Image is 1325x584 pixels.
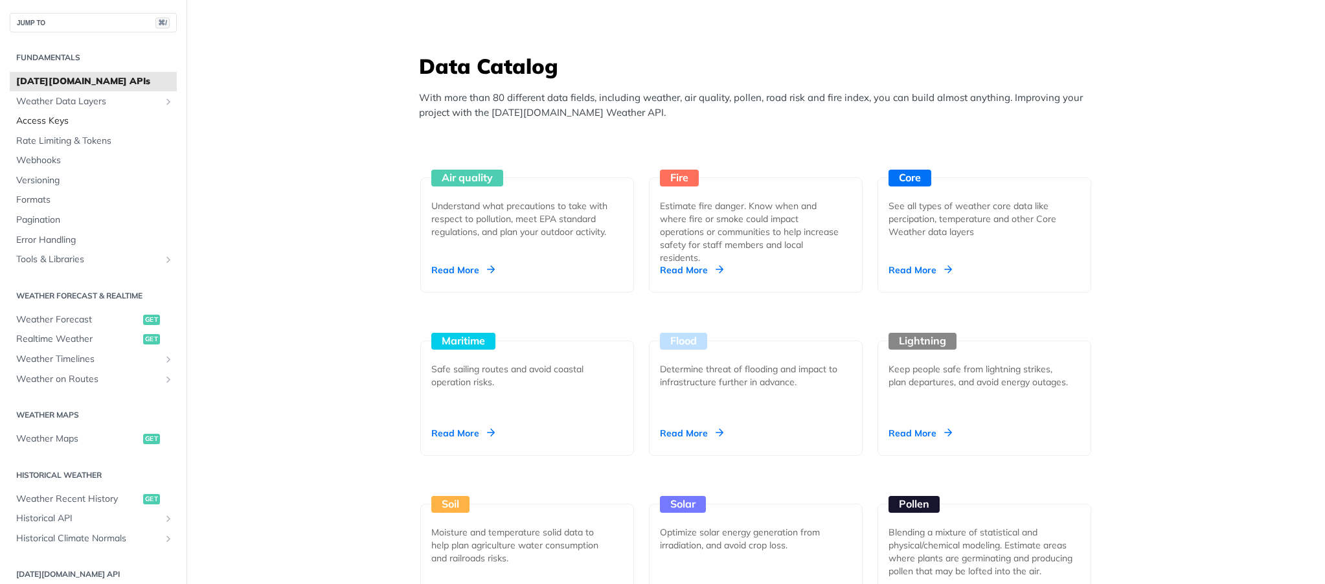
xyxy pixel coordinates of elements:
[10,370,177,389] a: Weather on RoutesShow subpages for Weather on Routes
[660,199,841,264] div: Estimate fire danger. Know when and where fire or smoke could impact operations or communities to...
[16,432,140,445] span: Weather Maps
[660,427,723,440] div: Read More
[10,171,177,190] a: Versioning
[16,493,140,506] span: Weather Recent History
[16,333,140,346] span: Realtime Weather
[163,96,174,107] button: Show subpages for Weather Data Layers
[431,363,613,388] div: Safe sailing routes and avoid coastal operation risks.
[872,293,1096,456] a: Lightning Keep people safe from lightning strikes, plan departures, and avoid energy outages. Rea...
[889,333,957,350] div: Lightning
[419,52,1099,80] h3: Data Catalog
[16,253,160,266] span: Tools & Libraries
[155,17,170,28] span: ⌘/
[660,333,707,350] div: Flood
[143,494,160,504] span: get
[889,264,952,276] div: Read More
[10,250,177,269] a: Tools & LibrariesShow subpages for Tools & Libraries
[163,254,174,265] button: Show subpages for Tools & Libraries
[431,199,613,238] div: Understand what precautions to take with respect to pollution, meet EPA standard regulations, and...
[16,214,174,227] span: Pagination
[415,293,639,456] a: Maritime Safe sailing routes and avoid coastal operation risks. Read More
[163,354,174,365] button: Show subpages for Weather Timelines
[163,374,174,385] button: Show subpages for Weather on Routes
[163,513,174,524] button: Show subpages for Historical API
[660,264,723,276] div: Read More
[16,135,174,148] span: Rate Limiting & Tokens
[889,496,940,513] div: Pollen
[143,334,160,344] span: get
[16,115,174,128] span: Access Keys
[889,427,952,440] div: Read More
[16,75,174,88] span: [DATE][DOMAIN_NAME] APIs
[644,129,868,293] a: Fire Estimate fire danger. Know when and where fire or smoke could impact operations or communiti...
[431,170,503,186] div: Air quality
[10,190,177,210] a: Formats
[889,363,1070,388] div: Keep people safe from lightning strikes, plan departures, and avoid energy outages.
[10,151,177,170] a: Webhooks
[10,350,177,369] a: Weather TimelinesShow subpages for Weather Timelines
[10,92,177,111] a: Weather Data LayersShow subpages for Weather Data Layers
[10,429,177,449] a: Weather Mapsget
[431,333,495,350] div: Maritime
[143,315,160,325] span: get
[10,330,177,349] a: Realtime Weatherget
[143,434,160,444] span: get
[10,568,177,580] h2: [DATE][DOMAIN_NAME] API
[16,194,174,207] span: Formats
[10,409,177,421] h2: Weather Maps
[10,310,177,330] a: Weather Forecastget
[16,95,160,108] span: Weather Data Layers
[431,427,495,440] div: Read More
[10,469,177,481] h2: Historical Weather
[660,496,706,513] div: Solar
[660,363,841,388] div: Determine threat of flooding and impact to infrastructure further in advance.
[16,234,174,247] span: Error Handling
[889,526,1080,578] div: Blending a mixture of statistical and physical/chemical modeling. Estimate areas where plants are...
[415,129,639,293] a: Air quality Understand what precautions to take with respect to pollution, meet EPA standard regu...
[10,52,177,63] h2: Fundamentals
[10,290,177,302] h2: Weather Forecast & realtime
[644,293,868,456] a: Flood Determine threat of flooding and impact to infrastructure further in advance. Read More
[10,529,177,548] a: Historical Climate NormalsShow subpages for Historical Climate Normals
[431,526,613,565] div: Moisture and temperature solid data to help plan agriculture water consumption and railroads risks.
[16,313,140,326] span: Weather Forecast
[431,496,470,513] div: Soil
[10,509,177,528] a: Historical APIShow subpages for Historical API
[10,72,177,91] a: [DATE][DOMAIN_NAME] APIs
[163,533,174,544] button: Show subpages for Historical Climate Normals
[431,264,495,276] div: Read More
[16,353,160,366] span: Weather Timelines
[16,174,174,187] span: Versioning
[10,489,177,509] a: Weather Recent Historyget
[10,210,177,230] a: Pagination
[16,532,160,545] span: Historical Climate Normals
[660,170,699,186] div: Fire
[16,154,174,167] span: Webhooks
[660,526,841,552] div: Optimize solar energy generation from irradiation, and avoid crop loss.
[16,512,160,525] span: Historical API
[10,111,177,131] a: Access Keys
[16,373,160,386] span: Weather on Routes
[10,230,177,250] a: Error Handling
[872,129,1096,293] a: Core See all types of weather core data like percipation, temperature and other Core Weather data...
[889,199,1070,238] div: See all types of weather core data like percipation, temperature and other Core Weather data layers
[10,13,177,32] button: JUMP TO⌘/
[10,131,177,151] a: Rate Limiting & Tokens
[419,91,1099,120] p: With more than 80 different data fields, including weather, air quality, pollen, road risk and fi...
[889,170,931,186] div: Core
